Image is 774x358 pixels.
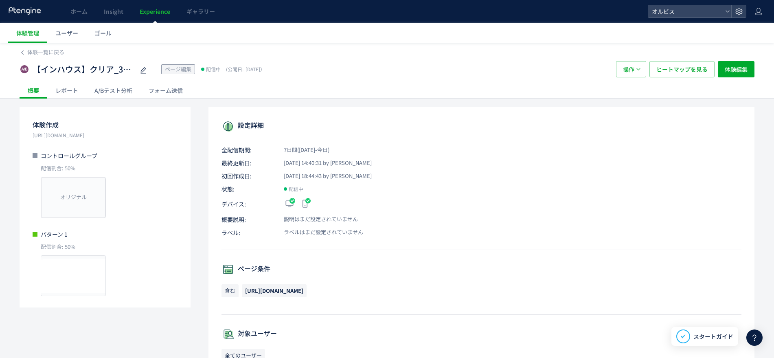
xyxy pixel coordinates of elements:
[33,165,178,172] p: 配信割合: 50%
[86,82,140,99] div: A/Bテスト分析
[47,82,86,99] div: レポート
[656,61,708,77] span: ヒートマップを見る
[221,284,239,297] span: 含む
[27,48,64,56] span: 体験一覧に戻る
[104,7,123,15] span: Insight
[718,61,754,77] button: 体験編集
[41,256,105,296] img: b6ded93acf3d5cf45b25c408b2b2201d1756273224013.jpeg
[221,328,741,341] p: 対象ユーザー
[224,66,265,72] span: [DATE]）
[725,61,748,77] span: 体験編集
[221,172,274,180] span: 初回作成日:
[274,215,358,223] span: 説明はまだ設定されていません
[221,215,274,224] span: 概要説明:
[221,185,274,193] span: 状態:
[140,7,170,15] span: Experience
[274,228,363,236] span: ラベルはまだ設定されていません
[140,82,191,99] div: フォーム送信
[274,159,372,167] span: [DATE] 14:40:31 by [PERSON_NAME]
[41,177,105,218] div: オリジナル
[245,287,303,294] span: [URL][DOMAIN_NAME]
[274,172,372,180] span: [DATE] 18:44:43 by [PERSON_NAME]
[226,66,243,72] span: (公開日:
[623,61,634,77] span: 操作
[33,243,178,251] p: 配信割合: 50%
[616,61,646,77] button: 操作
[20,82,47,99] div: 概要
[221,263,741,276] p: ページ条件
[33,118,178,131] p: 体験作成
[221,200,274,208] span: デバイス:
[41,230,68,238] span: パターン 1
[165,65,191,73] span: ページ編集
[70,7,88,15] span: ホーム
[221,146,274,154] span: 全配信期間:
[221,159,274,167] span: 最終更新日:
[221,228,274,237] span: ラベル:
[289,185,303,193] span: 配信中
[94,29,112,37] span: ゴール
[221,120,741,133] p: 設定詳細
[649,61,715,77] button: ヒートマップを見る
[186,7,215,15] span: ギャラリー
[33,64,134,75] span: 【インハウス】クリア_331FV~Q1間ブロック変更
[242,284,307,297] span: https://pr.orbis.co.jp/cosmetics/clearful/331/
[206,65,221,73] span: 配信中
[55,29,78,37] span: ユーザー
[693,332,733,341] span: スタートガイド
[41,152,97,160] span: コントロールグループ
[649,5,722,18] span: オルビス
[16,29,39,37] span: 体験管理
[274,146,329,154] span: 7日間([DATE]-今日)
[33,131,178,139] p: https://pr.orbis.co.jp/cosmetics/clearful/331/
